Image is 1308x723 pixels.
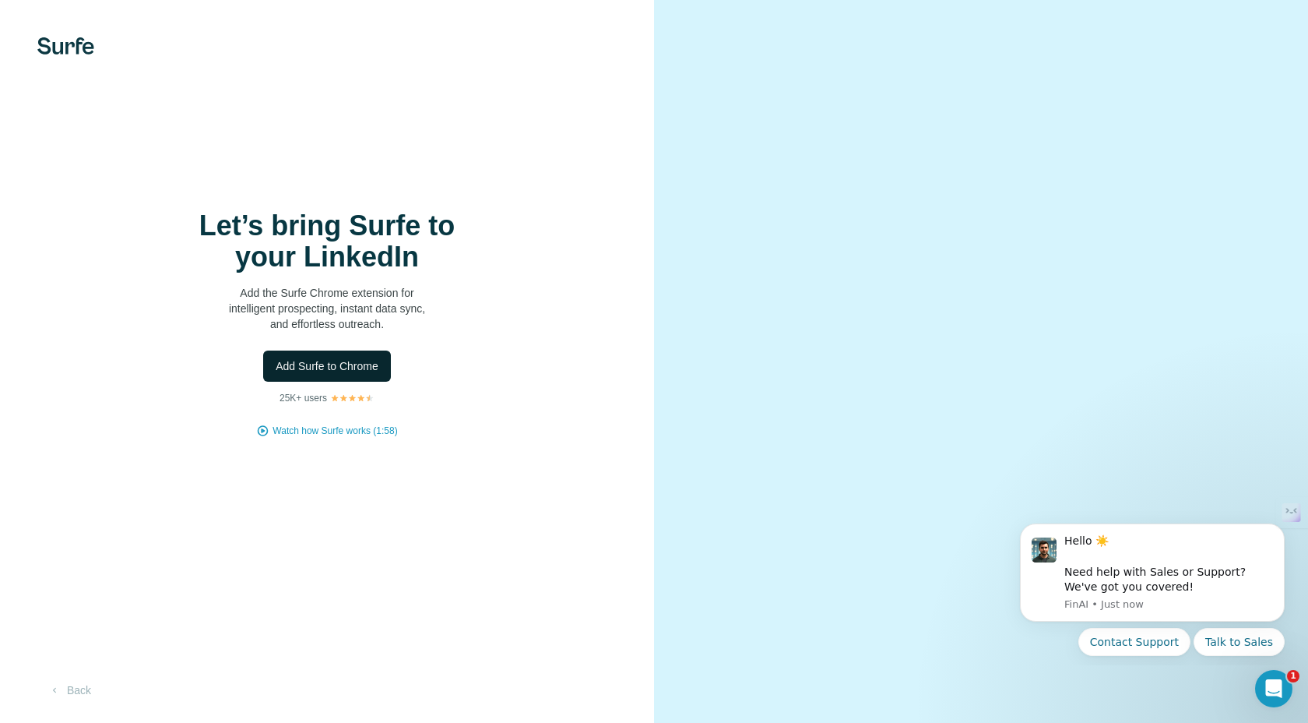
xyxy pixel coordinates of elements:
[280,391,327,405] p: 25K+ users
[171,210,483,273] h1: Let’s bring Surfe to your LinkedIn
[276,358,378,374] span: Add Surfe to Chrome
[1287,670,1299,682] span: 1
[263,351,391,382] button: Add Surfe to Chrome
[272,424,397,438] button: Watch how Surfe works (1:58)
[997,510,1308,665] iframe: Intercom notifications message
[330,393,374,403] img: Rating Stars
[37,676,102,704] button: Back
[171,285,483,332] p: Add the Surfe Chrome extension for intelligent prospecting, instant data sync, and effortless out...
[37,37,94,55] img: Surfe's logo
[1255,670,1292,707] iframe: Intercom live chat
